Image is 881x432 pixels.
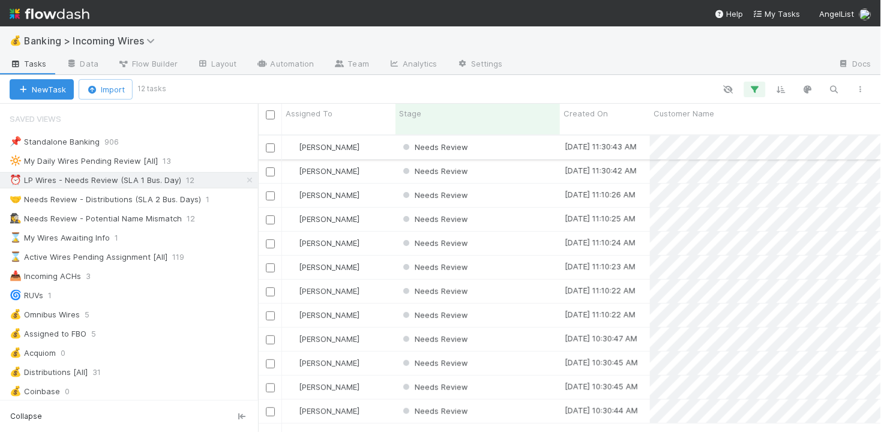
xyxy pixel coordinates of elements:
img: avatar_eacbd5bb-7590-4455-a9e9-12dcb5674423.png [287,166,297,176]
div: Needs Review [400,165,468,177]
div: [DATE] 11:30:43 AM [565,140,637,152]
a: Layout [187,55,247,74]
span: ⌛ [10,232,22,242]
span: [PERSON_NAME] [299,190,359,200]
span: [PERSON_NAME] [299,334,359,344]
div: [PERSON_NAME] [287,213,359,225]
span: Created On [564,107,608,119]
div: Needs Review - Distributions (SLA 2 Bus. Days) [10,192,201,207]
div: RUVs [10,288,43,303]
img: avatar_eacbd5bb-7590-4455-a9e9-12dcb5674423.png [287,310,297,320]
span: 💰 [10,347,22,358]
span: 📥 [10,271,22,281]
span: [PERSON_NAME] [299,166,359,176]
div: [DATE] 10:30:45 AM [565,356,638,368]
div: [PERSON_NAME] [287,261,359,273]
span: 1 [206,192,221,207]
a: Automation [247,55,324,74]
div: Standalone Banking [10,134,100,149]
div: Coinbase [10,384,60,399]
div: Incoming ACHs [10,269,81,284]
span: Needs Review [400,142,468,152]
a: Flow Builder [108,55,187,74]
div: Active Wires Pending Assignment [All] [10,250,167,265]
div: [PERSON_NAME] [287,237,359,249]
div: [DATE] 11:10:25 AM [565,212,636,224]
span: 31 [92,365,113,380]
input: Toggle Row Selected [266,239,275,248]
div: Acquiom [10,346,56,361]
span: ⏰ [10,175,22,185]
span: 🌀 [10,290,22,300]
span: Banking > Incoming Wires [24,35,161,47]
div: Needs Review - Potential Name Mismatch [10,211,182,226]
span: [PERSON_NAME] [299,358,359,368]
div: [DATE] 11:30:42 AM [565,164,637,176]
span: Flow Builder [118,58,178,70]
div: Assigned to FBO [10,326,86,341]
span: Needs Review [400,190,468,200]
span: 🔆 [10,155,22,166]
input: Toggle Row Selected [266,311,275,320]
img: avatar_eacbd5bb-7590-4455-a9e9-12dcb5674423.png [287,214,297,224]
span: 💰 [10,367,22,377]
span: 3 [86,269,103,284]
input: Toggle All Rows Selected [266,110,275,119]
input: Toggle Row Selected [266,407,275,416]
a: Docs [829,55,881,74]
img: avatar_eacbd5bb-7590-4455-a9e9-12dcb5674423.png [287,406,297,416]
span: Needs Review [400,262,468,272]
span: 💰 [10,35,22,46]
span: 🕵️‍♀️ [10,213,22,223]
span: 1 [48,288,64,303]
span: Needs Review [400,382,468,392]
span: 12 [186,173,206,188]
img: avatar_eacbd5bb-7590-4455-a9e9-12dcb5674423.png [287,190,297,200]
span: 12 [187,211,207,226]
input: Toggle Row Selected [266,263,275,272]
div: Needs Review [400,237,468,249]
span: Needs Review [400,358,468,368]
img: logo-inverted-e16ddd16eac7371096b0.svg [10,4,89,24]
span: [PERSON_NAME] [299,406,359,416]
span: Assigned To [286,107,332,119]
span: [PERSON_NAME] [299,382,359,392]
span: 906 [104,134,131,149]
span: Needs Review [400,166,468,176]
img: avatar_eacbd5bb-7590-4455-a9e9-12dcb5674423.png [287,382,297,392]
span: Tasks [10,58,47,70]
input: Toggle Row Selected [266,287,275,296]
div: Needs Review [400,213,468,225]
input: Toggle Row Selected [266,335,275,344]
a: Settings [447,55,513,74]
img: avatar_eacbd5bb-7590-4455-a9e9-12dcb5674423.png [287,286,297,296]
span: 💰 [10,328,22,338]
div: Distributions [All] [10,365,88,380]
span: 📌 [10,136,22,146]
span: Needs Review [400,310,468,320]
button: NewTask [10,79,74,100]
div: Needs Review [400,405,468,417]
div: [PERSON_NAME] [287,381,359,393]
span: My Tasks [753,9,801,19]
div: [PERSON_NAME] [287,189,359,201]
div: My Wires Awaiting Info [10,230,110,245]
span: Needs Review [400,214,468,224]
div: Needs Review [400,261,468,273]
span: Needs Review [400,286,468,296]
div: Needs Review [400,333,468,345]
div: Needs Review [400,189,468,201]
div: [DATE] 11:10:23 AM [565,260,636,272]
span: Stage [399,107,421,119]
img: avatar_eacbd5bb-7590-4455-a9e9-12dcb5674423.png [287,238,297,248]
span: ⌛ [10,251,22,262]
span: Needs Review [400,238,468,248]
div: [DATE] 11:10:24 AM [565,236,636,248]
span: Collapse [10,411,42,422]
input: Toggle Row Selected [266,167,275,176]
input: Toggle Row Selected [266,215,275,224]
div: Needs Review [400,141,468,153]
span: Saved Views [10,107,61,131]
div: [DATE] 10:30:45 AM [565,380,638,392]
div: [PERSON_NAME] [287,333,359,345]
